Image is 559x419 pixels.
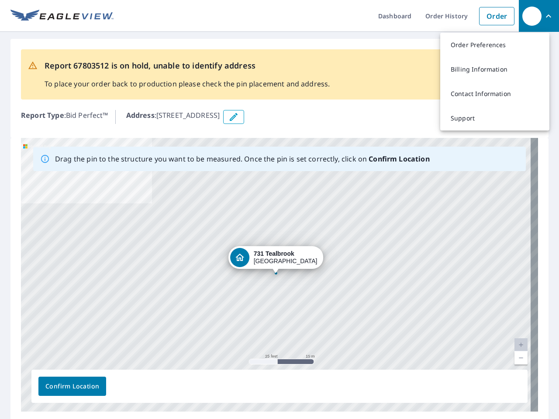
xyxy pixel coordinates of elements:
a: Current Level 20, Zoom In Disabled [514,338,528,351]
b: Report Type [21,110,64,120]
span: Confirm Location [45,381,99,392]
img: EV Logo [10,10,114,23]
a: Current Level 20, Zoom Out [514,351,528,364]
p: To place your order back to production please check the pin placement and address. [45,79,330,89]
b: Confirm Location [369,154,429,164]
b: Address [126,110,155,120]
a: Contact Information [440,82,549,106]
strong: 731 Tealbrook [254,250,294,257]
div: Dropped pin, building 1, Residential property, 731 Tealbrook Diamond City, AR 72644 [228,246,324,273]
a: Order [479,7,514,25]
a: Order Preferences [440,33,549,57]
a: Support [440,106,549,131]
div: [GEOGRAPHIC_DATA] [254,250,317,265]
p: : Bid Perfect™ [21,110,108,124]
p: : [STREET_ADDRESS] [126,110,220,124]
p: Report 67803512 is on hold, unable to identify address [45,60,330,72]
button: Confirm Location [38,377,106,396]
p: Drag the pin to the structure you want to be measured. Once the pin is set correctly, click on [55,154,430,164]
a: Billing Information [440,57,549,82]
